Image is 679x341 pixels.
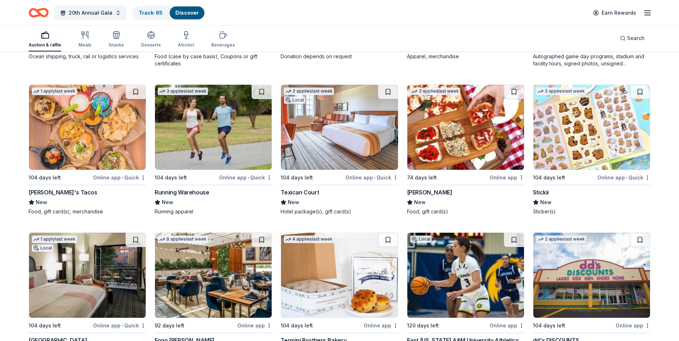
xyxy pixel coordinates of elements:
button: Alcohol [178,28,194,51]
div: Food, gift card(s) [407,208,524,215]
div: 120 days left [407,321,439,330]
div: 2 applies last week [536,236,586,243]
div: Online app [616,321,650,330]
div: 104 days left [533,321,565,330]
img: Image for Running Warehouse [155,85,272,170]
a: Image for Running Warehouse3 applieslast week104 days leftOnline app•QuickRunning WarehouseNewRun... [155,84,272,215]
div: Online app [490,321,524,330]
div: 3 applies last week [284,88,334,95]
div: Autographed game day programs, stadium and facility tours, signed photos, unsigned merchandise pa... [533,53,650,67]
div: Online app Quick [93,321,146,330]
span: New [36,198,47,207]
div: 104 days left [281,321,313,330]
div: Ocean shipping, truck, rail or logistics services [29,53,146,60]
span: New [288,198,299,207]
a: Image for Stickii3 applieslast week104 days leftOnline app•QuickStickiiNewSticker(s) [533,84,650,215]
span: New [162,198,173,207]
div: Donation depends on request [281,53,398,60]
div: 104 days left [533,173,565,182]
div: 74 days left [407,173,437,182]
div: Snacks [108,42,124,48]
img: Image for Stickii [533,85,650,170]
div: Running Warehouse [155,188,209,197]
button: Auction & raffle [29,28,61,51]
div: Online app Quick [597,173,650,182]
button: Meals [78,28,91,51]
div: Online app Quick [345,173,398,182]
div: Online app Quick [93,173,146,182]
div: Auction & raffle [29,42,61,48]
div: Local [32,244,53,252]
a: Earn Rewards [589,6,640,19]
a: Image for Texican Court3 applieslast weekLocal104 days leftOnline app•QuickTexican CourtNewHotel ... [281,84,398,215]
div: Hotel package(s), gift card(s) [281,208,398,215]
div: Running apparel [155,208,272,215]
span: • [626,175,627,181]
div: 1 apply last week [32,236,77,243]
img: Image for Grimaldi's [407,85,524,170]
a: Home [29,4,49,21]
img: Image for Termini Brothers Bakery [281,233,398,318]
div: Meals [78,42,91,48]
div: Stickii [533,188,549,197]
span: • [122,175,123,181]
div: Food (case by case basis), Coupons or gift certificates [155,53,272,67]
div: Texican Court [281,188,319,197]
img: Image for Fogo de Chao [155,233,272,318]
div: Apparel, merchandise [407,53,524,60]
a: Discover [175,10,199,16]
span: 20th Annual Gala [69,9,112,17]
button: Search [614,31,650,45]
span: New [414,198,426,207]
button: Track· 65Discover [132,6,205,20]
div: [PERSON_NAME] [407,188,452,197]
div: Online app [364,321,398,330]
div: Food, gift card(s), merchandise [29,208,146,215]
div: Online app [237,321,272,330]
img: Image for dd's DISCOUNTS [533,233,650,318]
div: Online app [490,173,524,182]
div: 104 days left [29,173,61,182]
div: 1 apply last week [32,88,77,95]
div: 4 applies last week [284,236,334,243]
div: Online app Quick [219,173,272,182]
button: 20th Annual Gala [54,6,127,20]
div: Local [410,236,432,243]
div: 104 days left [155,173,187,182]
div: 3 applies last week [536,88,586,95]
div: Desserts [141,42,161,48]
img: Image for Torchy's Tacos [29,85,146,170]
a: Image for Grimaldi's2 applieslast week74 days leftOnline app[PERSON_NAME]NewFood, gift card(s) [407,84,524,215]
div: 92 days left [155,321,184,330]
div: Beverages [211,42,235,48]
div: 3 applies last week [158,88,208,95]
button: Desserts [141,28,161,51]
div: 2 applies last week [410,88,460,95]
span: • [248,175,249,181]
div: Sticker(s) [533,208,650,215]
div: Alcohol [178,42,194,48]
span: • [122,323,123,328]
div: 104 days left [281,173,313,182]
span: • [374,175,375,181]
div: Local [284,97,305,104]
span: Search [627,34,645,43]
img: Image for Hotel Valencia Riverwalk [29,233,146,318]
img: Image for Texican Court [281,85,398,170]
a: Image for Torchy's Tacos1 applylast week104 days leftOnline app•Quick[PERSON_NAME]'s TacosNewFood... [29,84,146,215]
button: Beverages [211,28,235,51]
a: Track· 65 [139,10,163,16]
div: [PERSON_NAME]'s Tacos [29,188,97,197]
button: Snacks [108,28,124,51]
div: 8 applies last week [158,236,208,243]
span: New [540,198,552,207]
div: 104 days left [29,321,61,330]
img: Image for East Texas A&M University Athletics [407,233,524,318]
